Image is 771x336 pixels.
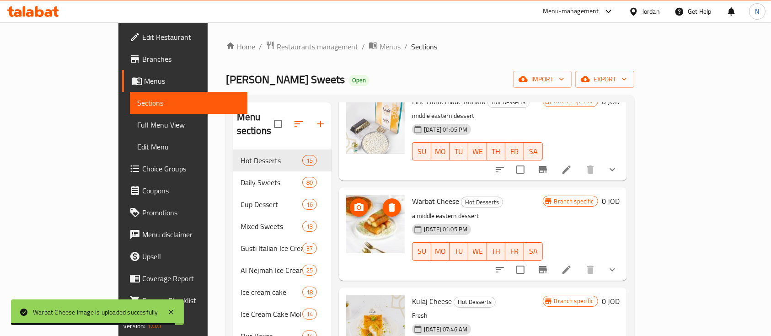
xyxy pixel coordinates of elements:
h6: 0 JOD [602,195,620,208]
span: [DATE] 01:05 PM [420,225,471,234]
span: Coverage Report [142,273,240,284]
li: / [259,41,262,52]
button: WE [468,142,487,160]
a: Full Menu View [130,114,247,136]
button: TU [450,242,468,261]
span: WE [472,145,483,158]
span: TH [491,145,502,158]
a: Upsell [122,245,247,267]
span: Daily Sweets [241,177,302,188]
div: Hot Desserts [454,297,496,308]
p: a middle eastern dessert [412,210,543,222]
span: SU [416,245,428,258]
span: 1.0.0 [147,320,161,332]
span: Hot Desserts [454,297,495,307]
span: Kulaj Cheese [412,294,452,308]
svg: Show Choices [607,164,618,175]
a: Edit Menu [130,136,247,158]
span: [DATE] 07:46 AM [420,325,471,334]
a: Edit menu item [561,164,572,175]
span: Coupons [142,185,240,196]
a: Edit menu item [561,264,572,275]
span: 80 [303,178,316,187]
span: 15 [303,156,316,165]
a: Grocery Checklist [122,289,247,311]
a: Menus [122,70,247,92]
div: Warbat Cheese image is uploaded succesfully [33,307,158,317]
span: Branches [142,53,240,64]
span: Hot Desserts [241,155,302,166]
a: Promotions [122,202,247,224]
button: WE [468,242,487,261]
img: Warbat Cheese [346,195,405,253]
a: Edit Restaurant [122,26,247,48]
button: export [575,71,634,88]
span: TU [453,145,465,158]
a: Sections [130,92,247,114]
span: Restaurants management [277,41,358,52]
div: items [302,265,317,276]
div: items [302,287,317,298]
a: Choice Groups [122,158,247,180]
button: show more [601,259,623,281]
p: middle eastern dessert [412,110,543,122]
span: SU [416,145,428,158]
div: Gusti Italian Ice Cream37 [233,237,332,259]
span: SA [528,245,539,258]
button: MO [431,242,450,261]
span: Menus [380,41,401,52]
span: 25 [303,266,316,275]
span: Branch specific [551,297,598,305]
button: delete [579,259,601,281]
span: 18 [303,288,316,297]
div: Daily Sweets80 [233,171,332,193]
span: import [520,74,564,85]
span: Sections [411,41,437,52]
li: / [362,41,365,52]
span: Hot Desserts [488,97,529,107]
button: TU [450,142,468,160]
span: Ice Cream Cake Molds [241,309,302,320]
span: Grocery Checklist [142,295,240,306]
button: sort-choices [489,159,511,181]
span: Edit Menu [137,141,240,152]
span: Al Nejmah Ice Cream [241,265,302,276]
span: 37 [303,244,316,253]
h6: 0 JOD [602,95,620,108]
button: MO [431,142,450,160]
div: Al Nejmah Ice Cream25 [233,259,332,281]
a: Coupons [122,180,247,202]
span: SA [528,145,539,158]
button: TH [487,142,506,160]
span: MO [435,145,446,158]
p: Fresh [412,310,543,321]
button: show more [601,159,623,181]
button: TH [487,242,506,261]
span: export [583,74,627,85]
span: MO [435,245,446,258]
span: Choice Groups [142,163,240,174]
span: Menus [144,75,240,86]
span: Sections [137,97,240,108]
button: delete [579,159,601,181]
button: upload picture [350,198,368,217]
div: Jordan [642,6,660,16]
li: / [404,41,407,52]
div: items [302,309,317,320]
span: 13 [303,222,316,231]
span: Warbat Cheese [412,194,459,208]
a: Branches [122,48,247,70]
h2: Menu sections [237,110,274,138]
div: Ice Cream Cake Molds14 [233,303,332,325]
span: WE [472,245,483,258]
span: Promotions [142,207,240,218]
span: Menu disclaimer [142,229,240,240]
button: sort-choices [489,259,511,281]
button: SU [412,242,431,261]
span: FR [509,145,520,158]
span: Ice cream cake [241,287,302,298]
div: Hot Desserts [487,97,530,108]
span: Edit Restaurant [142,32,240,43]
span: [PERSON_NAME] Sweets [226,69,345,90]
